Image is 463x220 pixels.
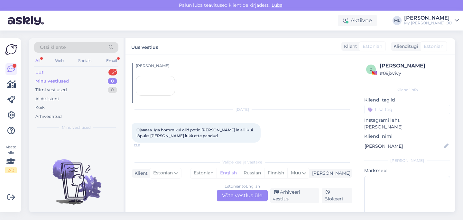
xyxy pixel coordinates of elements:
[5,144,17,173] div: Vaata siia
[291,170,301,176] span: Muu
[338,15,377,26] div: Aktiivne
[134,143,158,148] span: 13:11
[136,128,254,138] span: Ojaaaaa. Iga hommikul olid potid [PERSON_NAME] laiali. Kui lõpuks [PERSON_NAME] lukk ette pandud
[190,168,217,178] div: Estonian
[132,159,352,165] div: Valige keel ja vastake
[35,78,69,84] div: Minu vestlused
[364,158,450,163] div: [PERSON_NAME]
[364,97,450,103] p: Kliendi tag'id
[29,148,124,206] img: No chats
[62,125,91,130] span: Minu vestlused
[404,15,459,26] a: [PERSON_NAME]My [PERSON_NAME] OÜ
[364,105,450,114] input: Lisa tag
[363,43,382,50] span: Estonian
[380,70,448,77] div: # 09jxvivy
[270,2,284,8] span: Luba
[35,113,62,120] div: Arhiveeritud
[370,67,372,72] span: 0
[391,43,418,50] div: Klienditugi
[153,170,173,177] span: Estonian
[108,69,117,75] div: 3
[364,124,450,130] p: [PERSON_NAME]
[132,170,148,177] div: Klient
[217,168,240,178] div: English
[404,15,452,21] div: [PERSON_NAME]
[35,69,43,75] div: Uus
[54,57,65,65] div: Web
[131,42,158,51] label: Uus vestlus
[364,87,450,93] div: Kliendi info
[5,167,17,173] div: 2 / 3
[108,78,117,84] div: 0
[364,117,450,124] p: Instagrami leht
[217,190,268,201] div: Võta vestlus üle
[424,43,443,50] span: Estonian
[404,21,452,26] div: My [PERSON_NAME] OÜ
[365,143,443,150] input: Lisa nimi
[136,63,352,69] div: [PERSON_NAME]
[380,62,448,70] div: [PERSON_NAME]
[240,168,264,178] div: Russian
[105,57,118,65] div: Email
[341,43,357,50] div: Klient
[5,43,17,56] img: Askly Logo
[393,16,402,25] div: ML
[35,104,45,111] div: Kõik
[225,183,260,189] div: Estonian to English
[264,168,287,178] div: Finnish
[270,188,319,203] div: Arhiveeri vestlus
[364,167,450,174] p: Märkmed
[43,211,109,218] p: Uued vestlused tulevad siia.
[310,170,350,177] div: [PERSON_NAME]
[132,107,352,112] div: [DATE]
[77,57,93,65] div: Socials
[34,57,42,65] div: All
[40,44,66,51] span: Otsi kliente
[35,96,59,102] div: AI Assistent
[35,87,67,93] div: Tiimi vestlused
[364,133,450,140] p: Kliendi nimi
[108,87,117,93] div: 0
[322,188,352,203] div: Blokeeri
